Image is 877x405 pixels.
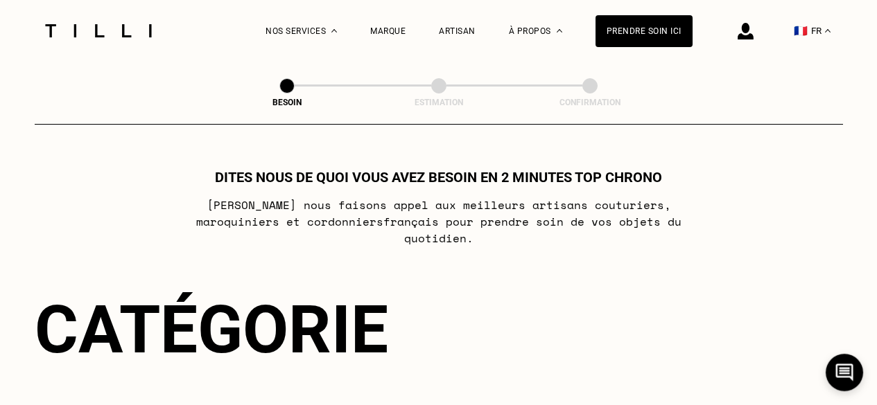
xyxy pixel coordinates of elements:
[370,98,508,107] div: Estimation
[40,24,157,37] img: Logo du service de couturière Tilli
[738,23,754,39] img: icône connexion
[35,291,843,368] div: Catégorie
[331,29,337,33] img: Menu déroulant
[218,98,356,107] div: Besoin
[596,15,693,47] a: Prendre soin ici
[439,26,476,36] a: Artisan
[794,24,808,37] span: 🇫🇷
[521,98,659,107] div: Confirmation
[825,29,831,33] img: menu déroulant
[370,26,406,36] a: Marque
[557,29,562,33] img: Menu déroulant à propos
[215,169,662,186] h1: Dites nous de quoi vous avez besoin en 2 minutes top chrono
[164,197,713,246] p: [PERSON_NAME] nous faisons appel aux meilleurs artisans couturiers , maroquiniers et cordonniers ...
